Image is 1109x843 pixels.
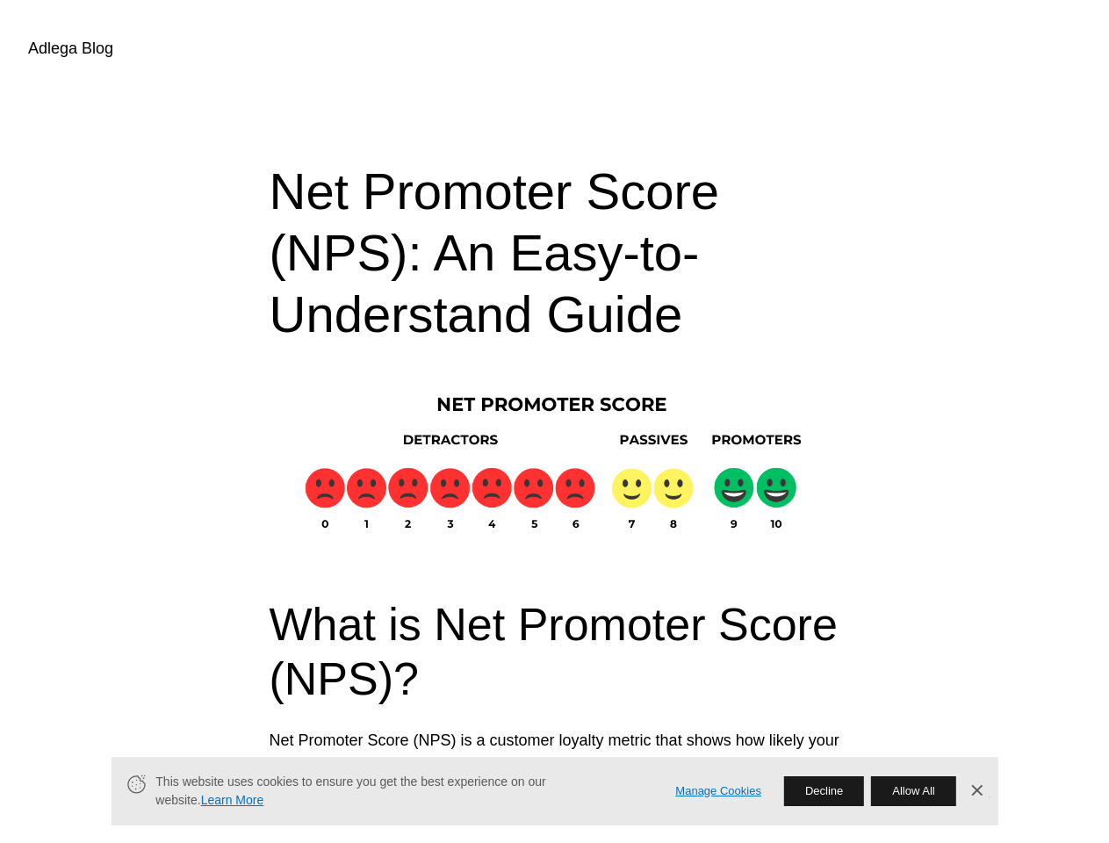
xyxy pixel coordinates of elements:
a: Learn More [201,793,264,807]
h1: Net Promoter Score (NPS): An Easy-to-Understand Guide [270,161,840,344]
svg: Cookie Icon [125,773,147,795]
img: NPS Scale [270,382,840,568]
h2: What is Net Promoter Score (NPS)? [270,597,840,707]
a: Dismiss Banner [963,778,990,804]
button: Allow All [871,776,955,806]
a: Adlega Blog [28,40,113,57]
span: This website uses cookies to ensure you get the best experience on our website. [155,773,651,810]
button: Decline [784,776,864,806]
p: Net Promoter Score (NPS) is a customer loyalty metric that shows how likely your customers are to... [270,728,840,829]
a: Manage Cookies [675,782,761,801]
